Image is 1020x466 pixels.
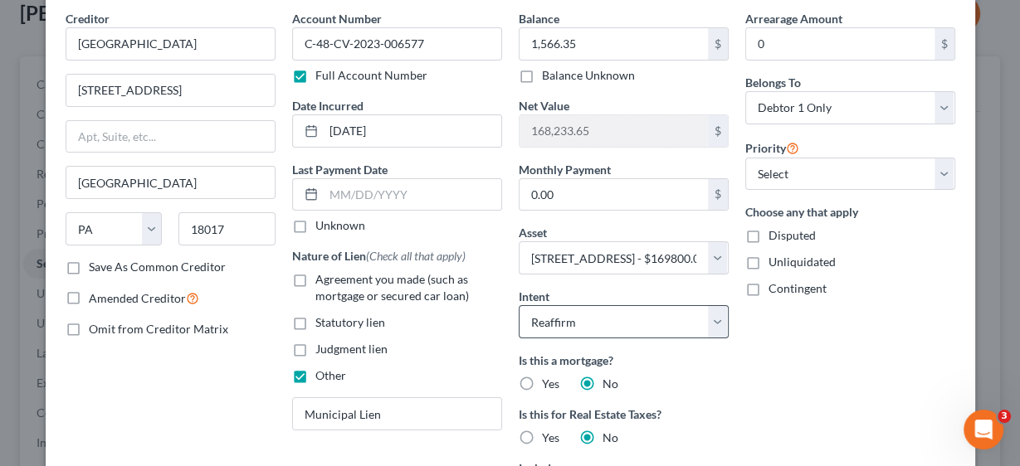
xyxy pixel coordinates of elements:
input: Enter zip... [178,212,276,245]
label: Is this for Real Estate Taxes? [519,405,729,423]
span: Contingent [769,281,827,295]
span: Belongs To [745,75,801,90]
div: $ [708,179,728,211]
span: (Check all that apply) [366,249,466,263]
label: Balance [519,10,559,27]
div: $ [708,28,728,60]
input: MM/DD/YYYY [324,115,501,147]
input: 0.00 [520,115,708,147]
input: Apt, Suite, etc... [66,121,275,153]
span: Creditor [66,12,110,26]
span: Amended Creditor [89,291,186,305]
label: Monthly Payment [519,161,611,178]
span: No [603,376,618,391]
span: 3 [998,410,1011,423]
span: Statutory lien [315,315,385,329]
input: MM/DD/YYYY [324,179,501,211]
span: No [603,430,618,444]
label: Net Value [519,97,569,114]
label: Is this a mortgage? [519,352,729,369]
span: Agreement you made (such as mortgage or secured car loan) [315,272,469,303]
div: $ [708,115,728,147]
span: Yes [542,376,559,391]
div: $ [935,28,954,60]
label: Nature of Lien [292,247,466,265]
label: Unknown [315,217,365,234]
label: Arrearage Amount [745,10,842,27]
label: Save As Common Creditor [89,259,226,275]
span: Yes [542,430,559,444]
input: Specify... [293,398,501,430]
label: Full Account Number [315,67,427,84]
input: Enter address... [66,75,275,106]
label: Intent [519,288,549,305]
span: Judgment lien [315,342,388,356]
label: Account Number [292,10,382,27]
label: Date Incurred [292,97,364,114]
span: Asset [519,226,547,240]
input: Enter city... [66,167,275,198]
label: Priority [745,138,799,158]
span: Other [315,368,346,382]
label: Balance Unknown [542,67,635,84]
label: Last Payment Date [292,161,388,178]
iframe: Intercom live chat [964,410,1003,449]
input: -- [292,27,502,61]
span: Omit from Creditor Matrix [89,322,228,336]
input: 0.00 [746,28,935,60]
input: Search creditor by name... [66,27,276,61]
label: Choose any that apply [745,203,955,221]
span: Disputed [769,228,816,242]
span: Unliquidated [769,255,836,269]
input: 0.00 [520,28,708,60]
input: 0.00 [520,179,708,211]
